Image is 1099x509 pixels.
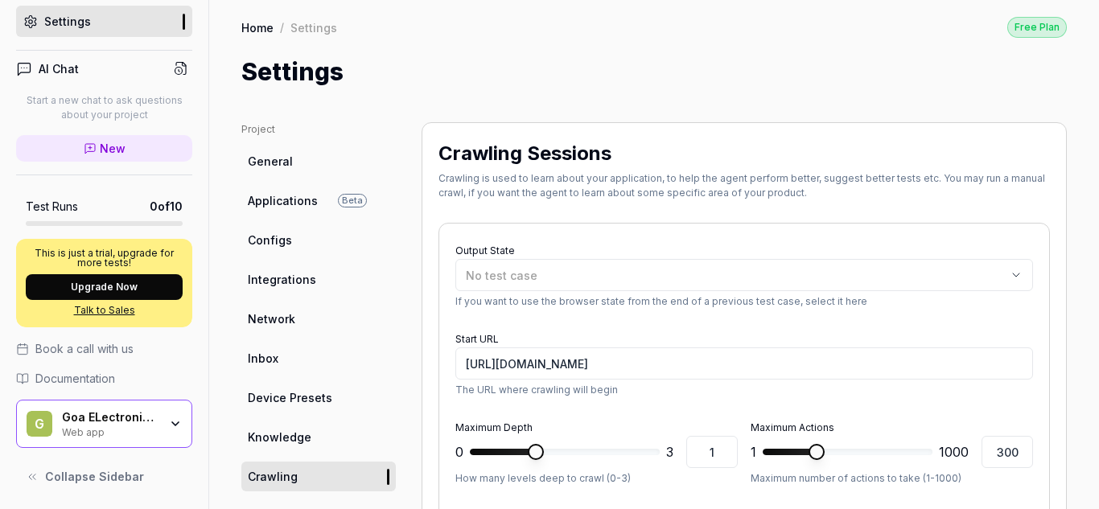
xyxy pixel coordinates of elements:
span: Applications [248,192,318,209]
button: Free Plan [1007,16,1067,38]
label: Output State [455,244,515,257]
p: This is just a trial, upgrade for more tests! [26,248,183,268]
div: Crawling is used to learn about your application, to help the agent perform better, suggest bette... [438,171,1050,200]
a: Crawling [241,462,396,491]
span: Documentation [35,370,115,387]
a: Knowledge [241,422,396,452]
div: Web app [62,425,158,437]
a: Integrations [241,265,396,294]
h1: Settings [241,54,344,90]
a: Book a call with us [16,340,192,357]
span: 1000 [939,442,969,462]
a: Network [241,304,396,334]
span: No test case [466,269,537,282]
span: Device Presets [248,389,332,406]
div: Free Plan [1007,17,1067,38]
span: Configs [248,232,292,248]
span: General [248,153,293,170]
a: ApplicationsBeta [241,186,396,216]
h2: Crawling Sessions [438,139,611,168]
h5: Test Runs [26,199,78,214]
span: Crawling [248,468,298,485]
label: Maximum Depth [455,421,533,433]
span: Network [248,310,295,327]
a: Home [241,19,274,35]
span: Book a call with us [35,340,134,357]
p: Maximum number of actions to take (1-1000) [751,471,1033,486]
span: Inbox [248,350,278,367]
span: Collapse Sidebar [45,468,144,485]
span: 0 of 10 [150,198,183,215]
span: G [27,411,52,437]
span: 0 [455,442,463,462]
span: 3 [666,442,673,462]
a: Configs [241,225,396,255]
a: Documentation [16,370,192,387]
a: New [16,135,192,162]
h4: AI Chat [39,60,79,77]
a: Device Presets [241,383,396,413]
span: New [100,140,126,157]
a: Talk to Sales [26,303,183,318]
button: Upgrade Now [26,274,183,300]
input: https://staging.goaonline.gov.in/ [455,347,1033,380]
p: If you want to use the browser state from the end of a previous test case, select it here [455,294,1033,309]
button: GGoa ELectronics LimitedWeb app [16,400,192,448]
div: / [280,19,284,35]
button: No test case [455,259,1033,291]
span: 1 [751,442,756,462]
a: Inbox [241,343,396,373]
p: The URL where crawling will begin [455,383,1033,397]
div: Settings [290,19,337,35]
label: Maximum Actions [751,421,834,433]
div: Settings [44,13,91,30]
label: Start URL [455,333,499,345]
div: Project [241,122,396,137]
p: How many levels deep to crawl (0-3) [455,471,738,486]
a: Settings [16,6,192,37]
div: Goa ELectronics Limited [62,410,158,425]
button: Collapse Sidebar [16,461,192,493]
span: Beta [338,194,367,207]
p: Start a new chat to ask questions about your project [16,93,192,122]
span: Knowledge [248,429,311,445]
a: General [241,146,396,176]
span: Integrations [248,271,316,288]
